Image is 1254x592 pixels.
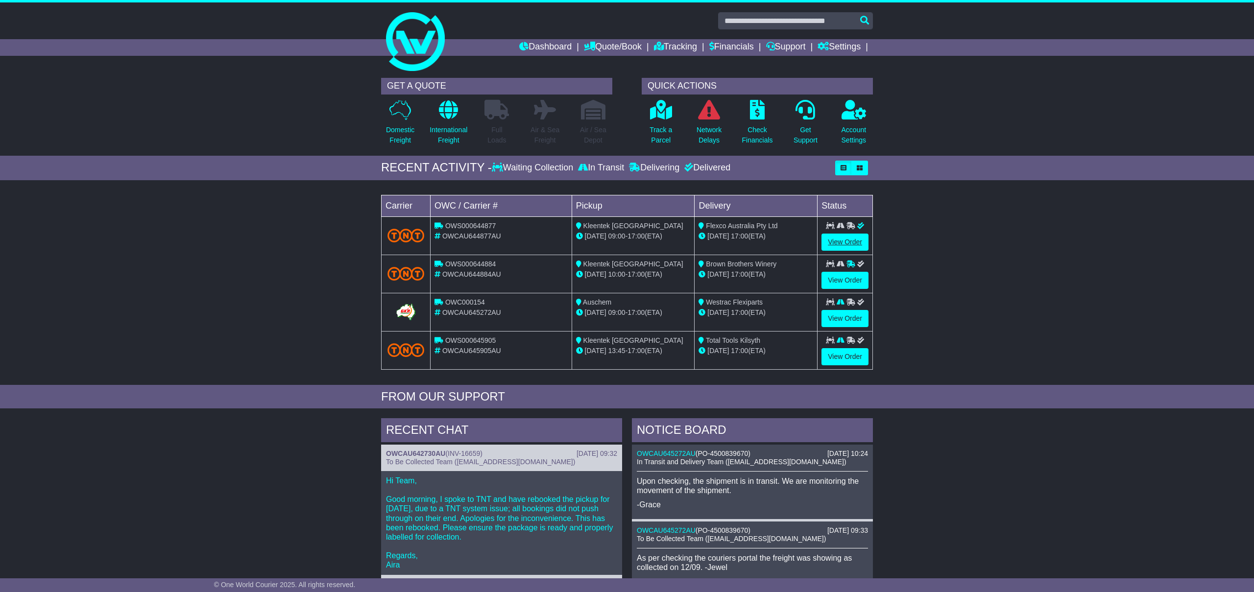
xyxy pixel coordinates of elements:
span: [DATE] [707,270,729,278]
span: [DATE] [585,308,606,316]
a: Financials [709,39,754,56]
span: PO-4500839670 [698,526,748,534]
div: RECENT ACTIVITY - [381,161,492,175]
div: GET A QUOTE [381,78,612,95]
a: CheckFinancials [742,99,773,151]
p: Network Delays [697,125,722,145]
div: (ETA) [699,308,813,318]
span: In Transit and Delivery Team ([EMAIL_ADDRESS][DOMAIN_NAME]) [637,458,846,466]
p: Get Support [794,125,818,145]
a: Support [766,39,806,56]
div: In Transit [576,163,627,173]
td: Delivery [695,195,818,216]
div: ( ) [386,450,617,458]
span: OWC000154 [445,298,485,306]
p: Account Settings [842,125,867,145]
p: As per checking the couriers portal the freight was showing as collected on 12/09. -Jewel [637,553,868,572]
span: 13:45 [608,347,626,355]
a: OWCAU642730AU [386,450,445,457]
div: (ETA) [699,269,813,280]
a: Settings [818,39,861,56]
span: Kleentek [GEOGRAPHIC_DATA] [583,222,683,230]
span: To Be Collected Team ([EMAIL_ADDRESS][DOMAIN_NAME]) [637,535,826,543]
p: Check Financials [742,125,773,145]
span: Brown Brothers Winery [706,260,776,268]
div: FROM OUR SUPPORT [381,390,873,404]
div: RECENT CHAT [381,418,622,445]
span: OWS000645905 [445,336,496,344]
span: [DATE] [707,232,729,240]
span: OWCAU645905AU [442,347,501,355]
td: OWC / Carrier # [431,195,572,216]
a: View Order [821,348,868,365]
span: 17:00 [627,308,645,316]
span: OWS000644884 [445,260,496,268]
span: OWCAU645272AU [442,308,501,316]
span: 17:00 [627,232,645,240]
p: International Freight [430,125,467,145]
span: 17:00 [627,347,645,355]
span: [DATE] [585,270,606,278]
a: AccountSettings [841,99,867,151]
a: DomesticFreight [386,99,415,151]
div: (ETA) [699,231,813,241]
a: View Order [821,272,868,289]
span: Flexco Australia Pty Ltd [706,222,777,230]
span: [DATE] [707,308,729,316]
div: Delivering [627,163,682,173]
div: QUICK ACTIONS [642,78,873,95]
span: 17:00 [627,270,645,278]
span: PO-4500839670 [698,450,748,457]
span: 17:00 [731,270,748,278]
div: [DATE] 09:33 [827,526,868,535]
span: Auschem [583,298,611,306]
span: [DATE] [707,347,729,355]
td: Pickup [572,195,695,216]
div: Waiting Collection [492,163,576,173]
span: OWCAU644877AU [442,232,501,240]
td: Carrier [382,195,431,216]
div: Delivered [682,163,730,173]
span: 09:00 [608,308,626,316]
p: Hi Team, Good morning, I spoke to TNT and have rebooked the pickup for [DATE], due to a TNT syste... [386,476,617,570]
span: 17:00 [731,347,748,355]
a: Quote/Book [584,39,642,56]
span: [DATE] [585,347,606,355]
div: [DATE] 09:32 [577,450,617,458]
div: (ETA) [699,346,813,356]
div: NOTICE BOARD [632,418,873,445]
div: - (ETA) [576,231,691,241]
div: ( ) [637,450,868,458]
span: Total Tools Kilsyth [706,336,760,344]
p: Air & Sea Freight [531,125,559,145]
a: GetSupport [793,99,818,151]
span: [DATE] [585,232,606,240]
p: Domestic Freight [386,125,414,145]
div: ( ) [637,526,868,535]
div: [DATE] 10:24 [827,450,868,458]
img: TNT_Domestic.png [387,229,424,242]
td: Status [818,195,873,216]
div: - (ETA) [576,269,691,280]
img: TNT_Domestic.png [387,343,424,356]
p: Upon checking, the shipment is in transit. We are monitoring the movement of the shipment. [637,476,868,495]
a: View Order [821,310,868,327]
div: - (ETA) [576,308,691,318]
p: Track a Parcel [650,125,672,145]
span: Kleentek [GEOGRAPHIC_DATA] [583,260,683,268]
div: - (ETA) [576,346,691,356]
span: INV-16659 [448,450,480,457]
a: OWCAU645272AU [637,526,696,534]
a: Tracking [654,39,697,56]
p: Air / Sea Depot [580,125,606,145]
span: 10:00 [608,270,626,278]
span: 09:00 [608,232,626,240]
span: To Be Collected Team ([EMAIL_ADDRESS][DOMAIN_NAME]) [386,458,575,466]
img: TNT_Domestic.png [387,267,424,280]
a: Dashboard [519,39,572,56]
a: NetworkDelays [696,99,722,151]
img: GetCarrierServiceLogo [394,302,417,322]
a: InternationalFreight [429,99,468,151]
span: Westrac Flexiparts [706,298,763,306]
span: Kleentek [GEOGRAPHIC_DATA] [583,336,683,344]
